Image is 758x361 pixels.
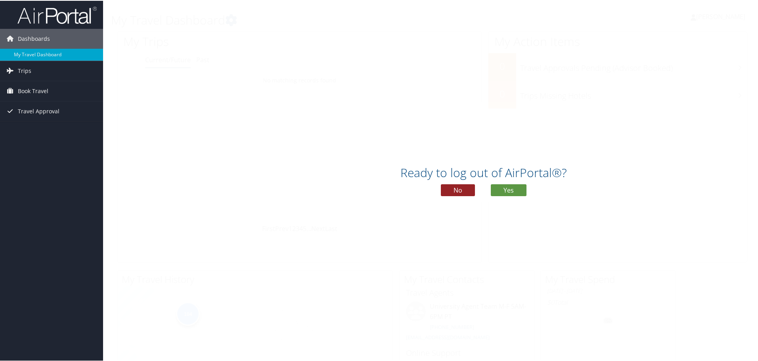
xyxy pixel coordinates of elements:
span: Trips [18,60,31,80]
img: airportal-logo.png [17,5,97,24]
button: Yes [491,183,526,195]
button: No [441,183,475,195]
span: Book Travel [18,80,48,100]
span: Dashboards [18,28,50,48]
span: Travel Approval [18,101,59,120]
